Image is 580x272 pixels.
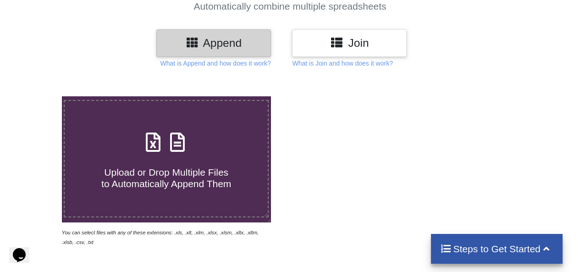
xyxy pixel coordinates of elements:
[160,59,271,68] p: What is Append and how does it work?
[9,235,39,263] iframe: chat widget
[299,36,400,50] h3: Join
[440,243,553,255] h4: Steps to Get Started
[163,36,264,50] h3: Append
[292,59,392,68] p: What is Join and how does it work?
[62,230,259,245] i: You can select files with any of these extensions: .xls, .xlt, .xlm, .xlsx, .xlsm, .xltx, .xltm, ...
[101,167,231,189] span: Upload or Drop Multiple Files to Automatically Append Them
